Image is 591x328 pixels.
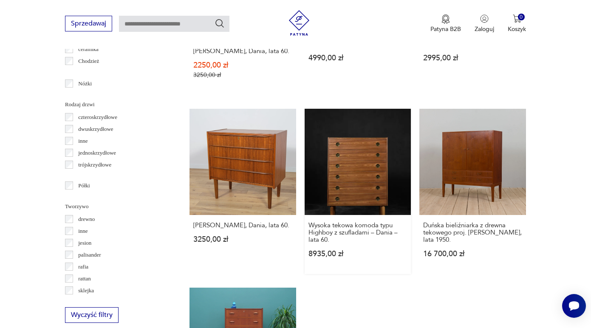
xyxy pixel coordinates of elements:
[193,71,292,79] p: 3250,00 zł
[78,250,101,260] p: palisander
[78,274,91,283] p: rattan
[423,222,522,243] h3: Duńska bieliźniarka z drewna tekowego proj. [PERSON_NAME], lata 1950.
[78,148,116,158] p: jednoskrzydłowe
[78,68,99,78] p: Ćmielów
[305,109,411,274] a: Wysoka tekowa komoda typu Highboy z szufladami – Dania – lata 60.Wysoka tekowa komoda typu Highbo...
[65,307,119,323] button: Wyczyść filtry
[78,160,111,170] p: trójskrzydłowe
[518,14,525,21] div: 0
[78,226,88,236] p: inne
[286,10,312,36] img: Patyna - sklep z meblami i dekoracjami vintage
[65,100,169,109] p: Rodzaj drzwi
[78,113,117,122] p: czteroskrzydłowe
[78,286,94,295] p: sklejka
[193,236,292,243] p: 3250,00 zł
[441,14,450,24] img: Ikona medalu
[480,14,489,23] img: Ikonka użytkownika
[215,18,225,28] button: Szukaj
[78,238,91,248] p: jesion
[475,14,494,33] button: Zaloguj
[193,62,292,69] p: 2250,00 zł
[419,109,526,274] a: Duńska bieliźniarka z drewna tekowego proj. Thorald Madsen, lata 1950.Duńska bieliźniarka z drewn...
[308,222,407,243] h3: Wysoka tekowa komoda typu Highboy z szufladami – Dania – lata 60.
[78,124,113,134] p: dwuskrzydłowe
[78,136,88,146] p: inne
[423,250,522,257] p: 16 700,00 zł
[65,16,112,31] button: Sprzedawaj
[78,298,88,307] p: teak
[65,202,169,211] p: Tworzywo
[65,21,112,27] a: Sprzedawaj
[430,25,461,33] p: Patyna B2B
[78,215,95,224] p: drewno
[562,294,586,318] iframe: Smartsupp widget button
[430,14,461,33] button: Patyna B2B
[193,40,292,55] h3: Komoda tekowa Projekt [PERSON_NAME], Dania, lata 60.
[193,222,292,229] h3: [PERSON_NAME], Dania, lata 60.
[78,45,99,54] p: ceramika
[308,54,407,62] p: 4990,00 zł
[423,54,522,62] p: 2995,00 zł
[513,14,521,23] img: Ikona koszyka
[430,14,461,33] a: Ikona medaluPatyna B2B
[78,57,99,66] p: Chodzież
[475,25,494,33] p: Zaloguj
[308,250,407,257] p: 8935,00 zł
[508,25,526,33] p: Koszyk
[78,79,92,88] p: Nóżki
[78,262,88,271] p: rafia
[508,14,526,33] button: 0Koszyk
[78,181,90,190] p: Półki
[189,109,296,274] a: Komoda, Dania, lata 60.[PERSON_NAME], Dania, lata 60.3250,00 zł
